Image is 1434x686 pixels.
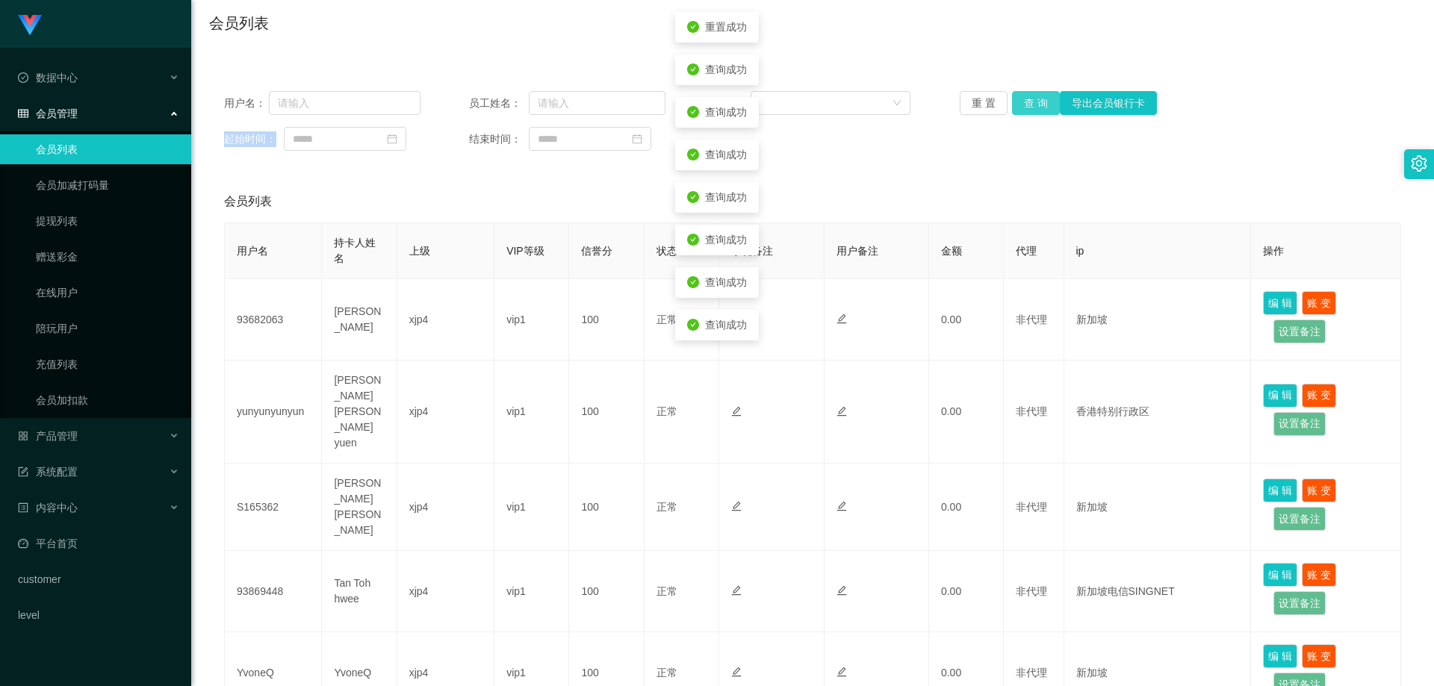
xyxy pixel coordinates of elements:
span: 系统配置 [18,466,78,478]
i: 图标: edit [836,585,847,596]
span: 持卡人姓名 [334,237,376,264]
a: level [18,600,179,630]
span: 代理 [1016,245,1037,257]
span: 正常 [657,501,677,513]
span: 查询成功 [705,234,747,246]
span: 查询成功 [705,106,747,118]
i: 图标: edit [836,406,847,417]
td: vip1 [494,279,569,361]
i: icon: check-circle [687,276,699,288]
button: 查 询 [1012,91,1060,115]
a: 赠送彩金 [36,242,179,272]
span: 查询成功 [705,276,747,288]
span: 系统备注 [731,245,773,257]
span: 起始时间： [224,131,284,147]
span: 查询成功 [705,149,747,160]
button: 编 辑 [1263,291,1297,315]
i: 图标: edit [836,667,847,677]
i: 图标: edit [731,501,742,511]
td: Tan Toh hwee [322,551,397,632]
td: 新加坡 [1064,464,1252,551]
i: 图标: profile [18,502,28,513]
span: 金额 [941,245,962,257]
span: 重置成功 [705,21,747,33]
i: icon: check-circle [687,191,699,203]
button: 账 变 [1302,291,1336,315]
td: 0.00 [929,464,1004,551]
i: 图标: down [893,99,901,109]
i: icon: check-circle [687,63,699,75]
span: VIP等级 [506,245,544,257]
button: 编 辑 [1263,478,1297,502]
span: 数据中心 [18,72,78,84]
button: 账 变 [1302,563,1336,587]
i: icon: check-circle [687,149,699,160]
i: 图标: form [18,467,28,477]
i: 图标: calendar [387,134,397,144]
td: 0.00 [929,361,1004,464]
span: 内容中心 [18,502,78,514]
span: 结束时间： [469,131,529,147]
span: 查询成功 [705,191,747,203]
i: 图标: edit [731,585,742,596]
i: 图标: check-circle-o [18,72,28,83]
button: 账 变 [1302,384,1336,408]
i: icon: check-circle [687,319,699,331]
span: 产品管理 [18,430,78,442]
td: 新加坡电信SINGNET [1064,551,1252,632]
span: 正常 [657,405,677,417]
td: 香港特别行政区 [1064,361,1252,464]
input: 请输入 [269,91,420,115]
span: 员工姓名： [469,96,529,111]
a: 陪玩用户 [36,314,179,343]
img: logo.9652507e.png [18,15,42,36]
span: 非代理 [1016,314,1047,325]
button: 导出会员银行卡 [1060,91,1157,115]
td: S165362 [225,464,322,551]
span: 状态： [715,96,751,111]
td: vip1 [494,464,569,551]
h1: 会员列表 [209,12,269,34]
i: 图标: edit [836,501,847,511]
button: 设置备注 [1273,412,1326,436]
button: 编 辑 [1263,384,1297,408]
i: 图标: edit [731,667,742,677]
td: xjp4 [397,361,494,464]
td: 0.00 [929,551,1004,632]
i: 图标: calendar [632,134,642,144]
span: 操作 [1263,245,1284,257]
span: 用户备注 [836,245,878,257]
td: 93682063 [225,279,322,361]
span: 用户名 [237,245,268,257]
i: 图标: table [18,108,28,119]
a: customer [18,564,179,594]
span: 非代理 [1016,667,1047,679]
button: 编 辑 [1263,644,1297,668]
td: 100 [569,279,644,361]
td: xjp4 [397,551,494,632]
span: 会员管理 [18,107,78,119]
a: 会员加扣款 [36,385,179,415]
td: xjp4 [397,279,494,361]
a: 图标: dashboard平台首页 [18,528,179,558]
span: 非代理 [1016,501,1047,513]
td: 新加坡 [1064,279,1252,361]
span: 正常 [657,314,677,325]
span: 上级 [409,245,430,257]
i: 图标: appstore-o [18,431,28,441]
i: icon: check-circle [687,21,699,33]
td: vip1 [494,551,569,632]
a: 提现列表 [36,206,179,236]
td: 0.00 [929,279,1004,361]
td: 93869448 [225,551,322,632]
i: 图标: edit [836,314,847,324]
td: 100 [569,361,644,464]
a: 充值列表 [36,349,179,379]
span: ip [1076,245,1084,257]
td: xjp4 [397,464,494,551]
td: [PERSON_NAME] [PERSON_NAME] [322,464,397,551]
td: [PERSON_NAME] [322,279,397,361]
span: 信誉分 [581,245,612,257]
button: 编 辑 [1263,563,1297,587]
span: 非代理 [1016,405,1047,417]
